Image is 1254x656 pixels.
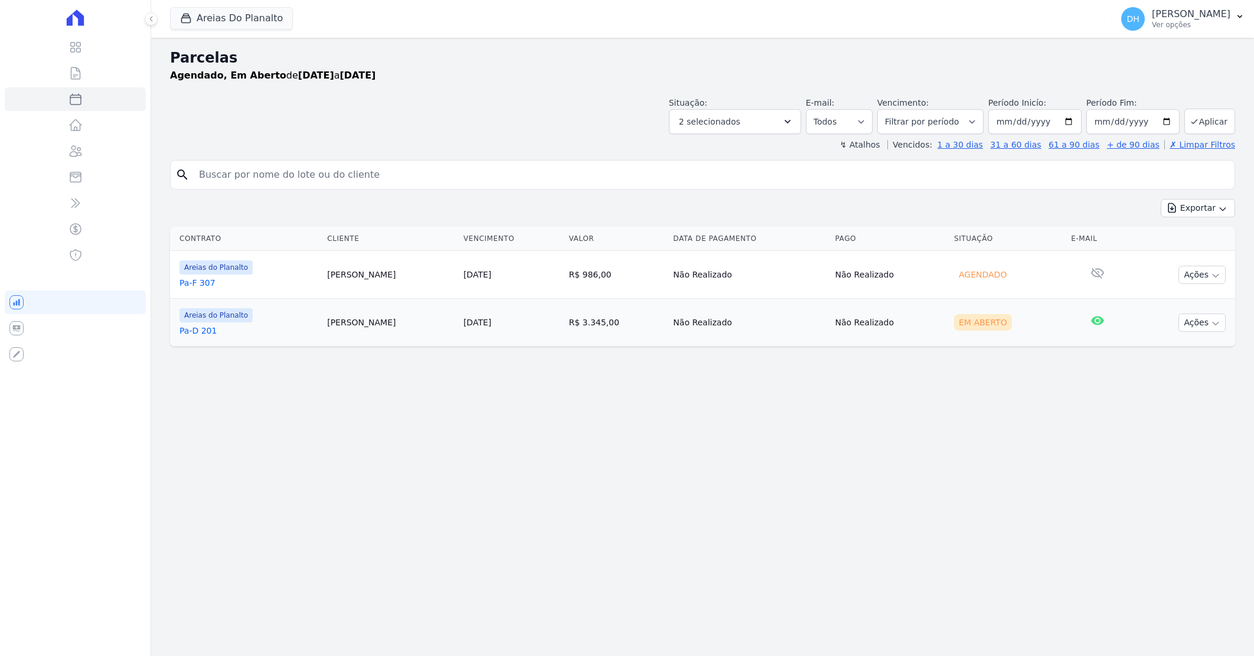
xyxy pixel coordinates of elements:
[840,140,880,149] label: ↯ Atalhos
[463,270,491,279] a: [DATE]
[459,227,564,251] th: Vencimento
[170,47,1235,68] h2: Parcelas
[1086,97,1180,109] label: Período Fim:
[564,227,668,251] th: Valor
[954,314,1012,331] div: Em Aberto
[322,227,459,251] th: Cliente
[806,98,835,107] label: E-mail:
[1107,140,1160,149] a: + de 90 dias
[463,318,491,327] a: [DATE]
[831,299,949,347] td: Não Realizado
[1178,266,1226,284] button: Ações
[322,251,459,299] td: [PERSON_NAME]
[669,109,801,134] button: 2 selecionados
[1152,20,1230,30] p: Ver opções
[179,325,318,337] a: Pa-D 201
[668,299,830,347] td: Não Realizado
[564,299,668,347] td: R$ 3.345,00
[988,98,1046,107] label: Período Inicío:
[887,140,932,149] label: Vencidos:
[668,227,830,251] th: Data de Pagamento
[1184,109,1235,134] button: Aplicar
[179,308,253,322] span: Areias do Planalto
[170,227,322,251] th: Contrato
[668,251,830,299] td: Não Realizado
[1126,15,1139,23] span: DH
[831,251,949,299] td: Não Realizado
[564,251,668,299] td: R$ 986,00
[170,7,293,30] button: Areias Do Planalto
[1066,227,1128,251] th: E-mail
[669,98,707,107] label: Situação:
[990,140,1041,149] a: 31 a 60 dias
[175,168,190,182] i: search
[1152,8,1230,20] p: [PERSON_NAME]
[954,266,1011,283] div: Agendado
[179,277,318,289] a: Pa-F 307
[949,227,1066,251] th: Situação
[1164,140,1235,149] a: ✗ Limpar Filtros
[340,70,376,81] strong: [DATE]
[831,227,949,251] th: Pago
[170,68,375,83] p: de a
[322,299,459,347] td: [PERSON_NAME]
[1178,314,1226,332] button: Ações
[179,260,253,275] span: Areias do Planalto
[192,163,1230,187] input: Buscar por nome do lote ou do cliente
[1049,140,1099,149] a: 61 a 90 dias
[1161,199,1235,217] button: Exportar
[1112,2,1254,35] button: DH [PERSON_NAME] Ver opções
[938,140,983,149] a: 1 a 30 dias
[877,98,929,107] label: Vencimento:
[170,70,286,81] strong: Agendado, Em Aberto
[679,115,740,129] span: 2 selecionados
[298,70,334,81] strong: [DATE]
